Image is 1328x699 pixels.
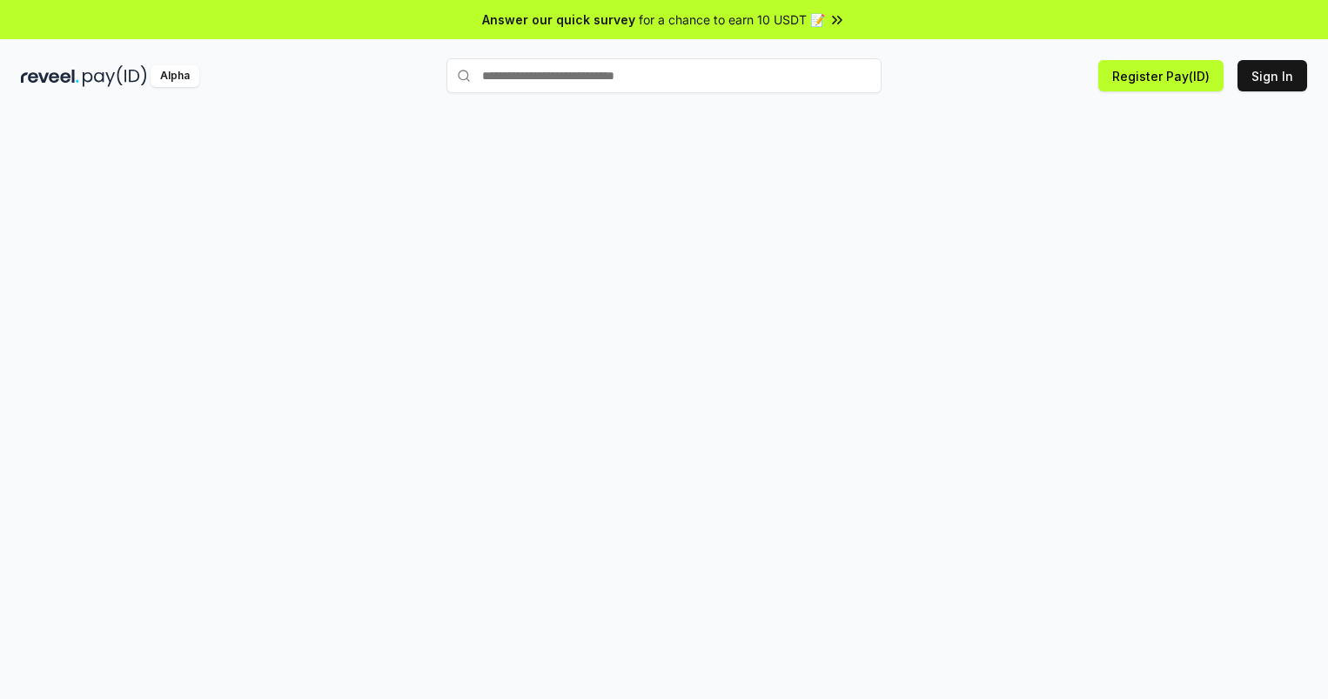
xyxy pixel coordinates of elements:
[482,10,635,29] span: Answer our quick survey
[83,65,147,87] img: pay_id
[21,65,79,87] img: reveel_dark
[1098,60,1224,91] button: Register Pay(ID)
[1237,60,1307,91] button: Sign In
[151,65,199,87] div: Alpha
[639,10,825,29] span: for a chance to earn 10 USDT 📝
